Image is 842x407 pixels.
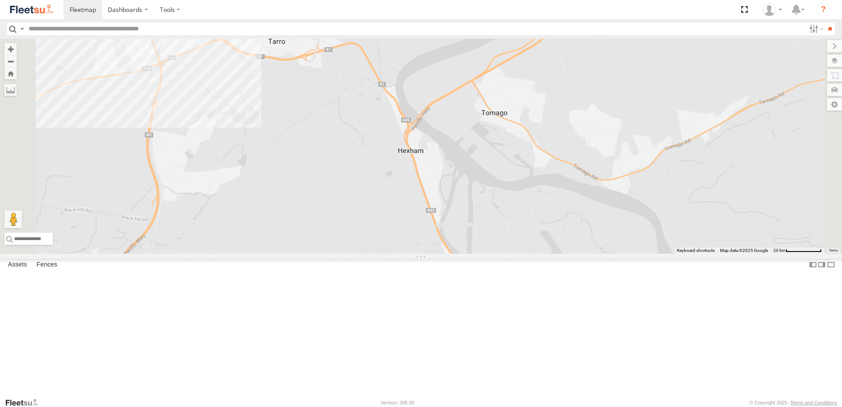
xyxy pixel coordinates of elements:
button: Zoom Home [4,67,17,79]
button: Zoom out [4,55,17,67]
a: Terms (opens in new tab) [829,249,838,252]
button: Zoom in [4,43,17,55]
span: Map data ©2025 Google [720,248,768,253]
div: Gary Hudson [760,3,785,16]
button: Keyboard shortcuts [677,248,715,254]
label: Search Filter Options [806,22,825,35]
i: ? [816,3,831,17]
span: 20 km [773,248,786,253]
label: Measure [4,84,17,96]
label: Dock Summary Table to the Left [809,259,817,271]
img: fleetsu-logo-horizontal.svg [9,4,55,15]
button: Drag Pegman onto the map to open Street View [4,211,22,228]
a: Terms and Conditions [790,400,837,405]
label: Fences [32,259,62,271]
a: Visit our Website [5,398,45,407]
div: © Copyright 2025 - [750,400,837,405]
button: Map Scale: 20 km per 78 pixels [771,248,824,254]
label: Dock Summary Table to the Right [817,259,826,271]
label: Map Settings [827,98,842,111]
label: Assets [4,259,31,271]
div: Version: 306.00 [381,400,414,405]
label: Hide Summary Table [827,259,835,271]
label: Search Query [18,22,26,35]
